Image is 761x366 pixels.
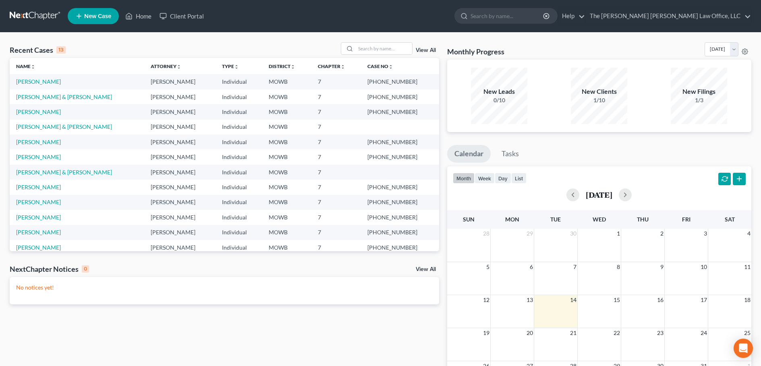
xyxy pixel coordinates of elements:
span: 21 [569,328,577,338]
td: [PHONE_NUMBER] [361,195,439,210]
span: 6 [529,262,534,272]
span: 30 [569,229,577,238]
td: 7 [311,195,361,210]
i: unfold_more [234,64,239,69]
td: Individual [216,180,262,194]
td: [PERSON_NAME] [144,120,216,134]
span: 2 [659,229,664,238]
td: [PHONE_NUMBER] [361,89,439,104]
td: Individual [216,74,262,89]
td: [PERSON_NAME] [144,104,216,119]
a: [PERSON_NAME] & [PERSON_NAME] [16,123,112,130]
a: [PERSON_NAME] [16,139,61,145]
h2: [DATE] [586,190,612,199]
td: [PHONE_NUMBER] [361,240,439,255]
a: Attorneyunfold_more [151,63,181,69]
span: 17 [700,295,708,305]
td: Individual [216,225,262,240]
span: 4 [746,229,751,238]
input: Search by name... [471,8,544,23]
div: NextChapter Notices [10,264,89,274]
td: [PERSON_NAME] [144,225,216,240]
i: unfold_more [290,64,295,69]
td: 7 [311,149,361,164]
td: Individual [216,134,262,149]
td: MOWB [262,74,311,89]
input: Search by name... [356,43,412,54]
div: New Leads [471,87,527,96]
span: 20 [526,328,534,338]
span: 14 [569,295,577,305]
a: Case Nounfold_more [367,63,393,69]
i: unfold_more [31,64,35,69]
td: 7 [311,210,361,225]
td: [PERSON_NAME] [144,134,216,149]
span: 28 [482,229,490,238]
td: [PERSON_NAME] [144,210,216,225]
td: MOWB [262,149,311,164]
span: 7 [572,262,577,272]
a: The [PERSON_NAME] [PERSON_NAME] Law Office, LLC [586,9,751,23]
span: 25 [743,328,751,338]
td: 7 [311,165,361,180]
td: [PERSON_NAME] [144,89,216,104]
td: [PERSON_NAME] [144,165,216,180]
a: Tasks [494,145,526,163]
span: 5 [485,262,490,272]
td: [PHONE_NUMBER] [361,180,439,194]
td: Individual [216,210,262,225]
td: 7 [311,74,361,89]
td: Individual [216,165,262,180]
i: unfold_more [340,64,345,69]
div: 13 [56,46,66,54]
a: [PERSON_NAME] [16,244,61,251]
span: 11 [743,262,751,272]
span: 19 [482,328,490,338]
a: Help [558,9,585,23]
span: 15 [613,295,621,305]
a: [PERSON_NAME] [16,78,61,85]
span: Wed [593,216,606,223]
i: unfold_more [176,64,181,69]
td: Individual [216,195,262,210]
td: 7 [311,225,361,240]
span: Fri [682,216,690,223]
td: [PHONE_NUMBER] [361,149,439,164]
td: [PHONE_NUMBER] [361,74,439,89]
td: [PERSON_NAME] [144,195,216,210]
button: week [475,173,495,184]
td: 7 [311,104,361,119]
button: day [495,173,511,184]
span: New Case [84,13,111,19]
span: Sat [725,216,735,223]
td: [PHONE_NUMBER] [361,210,439,225]
td: Individual [216,89,262,104]
td: MOWB [262,165,311,180]
a: Calendar [447,145,491,163]
span: 16 [656,295,664,305]
span: Thu [637,216,649,223]
td: [PERSON_NAME] [144,180,216,194]
span: 1 [616,229,621,238]
td: MOWB [262,210,311,225]
a: [PERSON_NAME] [16,199,61,205]
td: [PERSON_NAME] [144,240,216,255]
div: 0/10 [471,96,527,104]
a: [PERSON_NAME] & [PERSON_NAME] [16,169,112,176]
td: MOWB [262,120,311,134]
div: Recent Cases [10,45,66,55]
i: unfold_more [388,64,393,69]
a: [PERSON_NAME] [16,229,61,236]
td: MOWB [262,104,311,119]
td: 7 [311,240,361,255]
td: Individual [216,149,262,164]
td: 7 [311,180,361,194]
a: [PERSON_NAME] [16,214,61,221]
span: 22 [613,328,621,338]
td: [PHONE_NUMBER] [361,225,439,240]
div: New Clients [571,87,627,96]
td: [PHONE_NUMBER] [361,134,439,149]
span: 12 [482,295,490,305]
td: [PERSON_NAME] [144,149,216,164]
td: MOWB [262,89,311,104]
